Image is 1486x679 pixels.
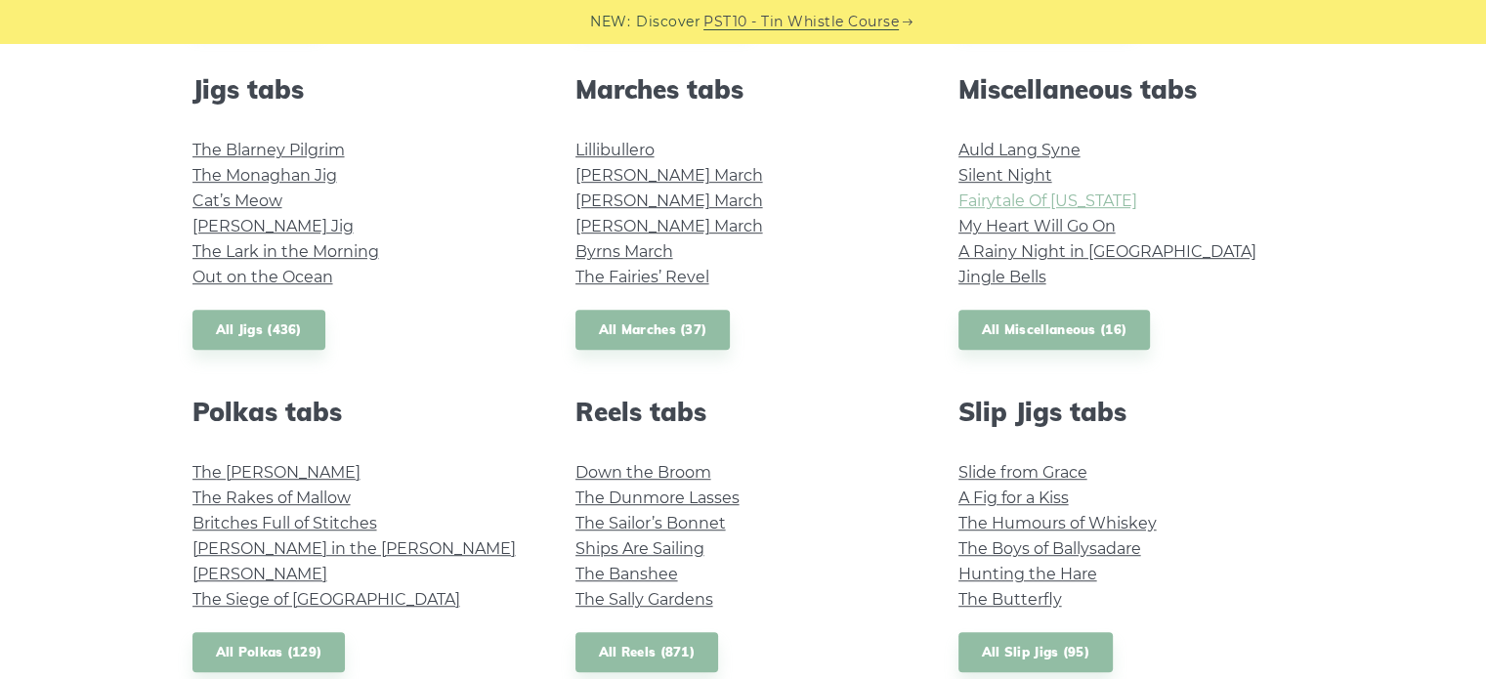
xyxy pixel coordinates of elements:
[192,191,282,210] a: Cat’s Meow
[575,166,763,185] a: [PERSON_NAME] March
[575,217,763,235] a: [PERSON_NAME] March
[958,514,1157,532] a: The Humours of Whiskey
[192,310,325,350] a: All Jigs (436)
[958,539,1141,558] a: The Boys of Ballysadare
[958,397,1295,427] h2: Slip Jigs tabs
[575,74,912,105] h2: Marches tabs
[958,191,1137,210] a: Fairytale Of [US_STATE]
[192,590,460,609] a: The Siege of [GEOGRAPHIC_DATA]
[958,565,1097,583] a: Hunting the Hare
[575,539,704,558] a: Ships Are Sailing
[958,463,1087,482] a: Slide from Grace
[575,488,740,507] a: The Dunmore Lasses
[575,242,673,261] a: Byrns March
[958,268,1046,286] a: Jingle Bells
[575,141,655,159] a: Lillibullero
[575,268,709,286] a: The Fairies’ Revel
[958,488,1069,507] a: A Fig for a Kiss
[703,11,899,33] a: PST10 - Tin Whistle Course
[636,11,701,33] span: Discover
[958,632,1113,672] a: All Slip Jigs (95)
[958,310,1151,350] a: All Miscellaneous (16)
[590,11,630,33] span: NEW:
[575,191,763,210] a: [PERSON_NAME] March
[958,217,1116,235] a: My Heart Will Go On
[192,565,327,583] a: [PERSON_NAME]
[192,514,377,532] a: Britches Full of Stitches
[575,463,711,482] a: Down the Broom
[192,268,333,286] a: Out on the Ocean
[958,242,1256,261] a: A Rainy Night in [GEOGRAPHIC_DATA]
[192,74,529,105] h2: Jigs tabs
[958,74,1295,105] h2: Miscellaneous tabs
[575,310,731,350] a: All Marches (37)
[192,141,345,159] a: The Blarney Pilgrim
[958,590,1062,609] a: The Butterfly
[575,514,726,532] a: The Sailor’s Bonnet
[192,217,354,235] a: [PERSON_NAME] Jig
[192,242,379,261] a: The Lark in the Morning
[192,166,337,185] a: The Monaghan Jig
[192,463,361,482] a: The [PERSON_NAME]
[575,565,678,583] a: The Banshee
[575,590,713,609] a: The Sally Gardens
[958,166,1052,185] a: Silent Night
[575,632,719,672] a: All Reels (871)
[575,397,912,427] h2: Reels tabs
[192,488,351,507] a: The Rakes of Mallow
[192,632,346,672] a: All Polkas (129)
[192,539,516,558] a: [PERSON_NAME] in the [PERSON_NAME]
[958,141,1081,159] a: Auld Lang Syne
[192,397,529,427] h2: Polkas tabs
